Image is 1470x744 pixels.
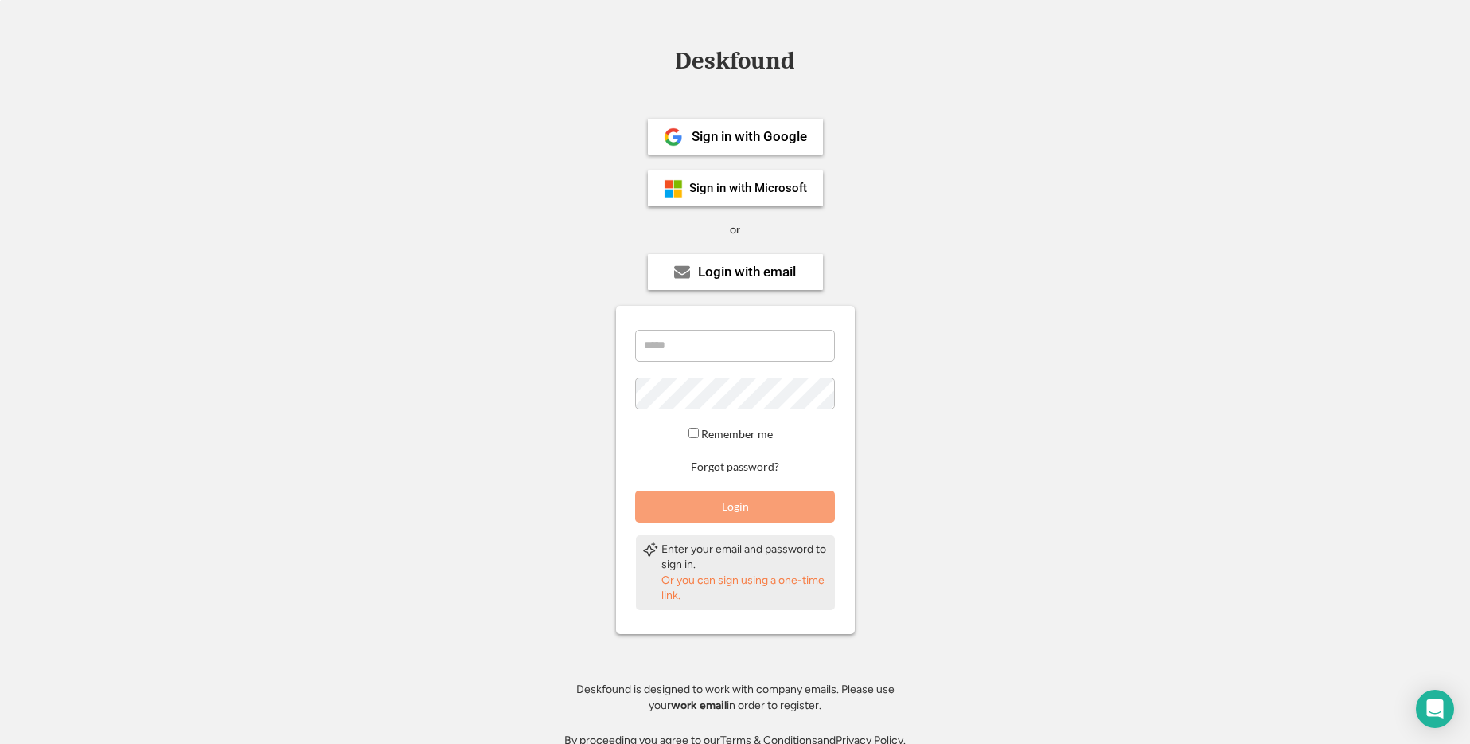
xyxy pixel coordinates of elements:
[664,179,683,198] img: ms-symbollockup_mssymbol_19.png
[730,222,740,238] div: or
[692,130,807,143] div: Sign in with Google
[698,265,796,279] div: Login with email
[635,491,835,523] button: Login
[664,127,683,147] img: 1024px-Google__G__Logo.svg.png
[671,699,727,712] strong: work email
[701,427,773,441] label: Remember me
[668,49,803,73] div: Deskfound
[661,573,829,604] div: Or you can sign using a one-time link.
[688,460,782,475] button: Forgot password?
[556,682,914,713] div: Deskfound is designed to work with company emails. Please use your in order to register.
[661,542,829,573] div: Enter your email and password to sign in.
[1416,690,1454,728] div: Open Intercom Messenger
[689,182,807,194] div: Sign in with Microsoft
